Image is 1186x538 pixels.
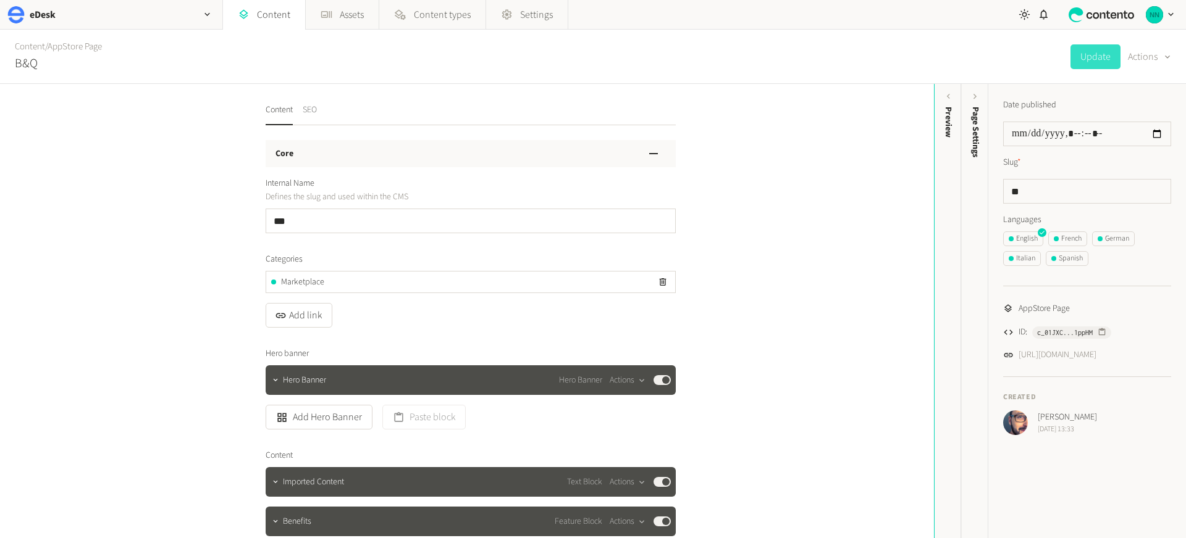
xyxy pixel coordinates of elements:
h2: eDesk [30,7,56,22]
button: Actions [1128,44,1171,69]
img: Nikola Nikolov [1146,6,1163,23]
button: Spanish [1046,251,1088,266]
span: Hero Banner [559,374,602,387]
span: Text Block [567,476,602,489]
span: ID: [1019,326,1027,339]
button: French [1048,231,1087,246]
button: Actions [610,373,646,387]
button: Actions [610,474,646,489]
label: Date published [1003,99,1056,112]
img: eDesk [7,6,25,23]
span: Imported Content [283,476,344,489]
label: Languages [1003,213,1171,226]
a: AppStore Page [48,40,102,53]
button: Add Hero Banner [266,405,372,429]
div: German [1098,233,1129,244]
button: Italian [1003,251,1041,266]
button: Actions [610,514,646,529]
button: Paste block [382,405,466,429]
span: Internal Name [266,177,314,190]
span: / [45,40,48,53]
button: English [1003,231,1043,246]
button: c_01JXC...1ppHM [1032,326,1111,339]
span: Content [266,449,293,462]
button: Add link [266,303,332,328]
div: French [1054,233,1082,244]
span: Benefits [283,515,311,528]
span: Categories [266,253,303,266]
span: c_01JXC...1ppHM [1037,327,1093,338]
label: Slug [1003,156,1021,169]
span: [DATE] 13:33 [1038,424,1097,435]
button: German [1092,231,1135,246]
button: Update [1070,44,1121,69]
span: Marketplace [281,276,324,289]
button: Content [266,104,293,125]
span: AppStore Page [1019,302,1070,315]
button: SEO [303,104,317,125]
span: Settings [520,7,553,22]
span: Feature Block [555,515,602,528]
h2: B&Q [15,54,38,73]
span: Content types [414,7,471,22]
p: Defines the slug and used within the CMS [266,190,547,204]
span: Hero banner [266,347,309,360]
img: Josh Angell [1003,410,1028,435]
span: Page Settings [969,107,982,157]
div: Spanish [1051,253,1083,264]
div: English [1009,233,1038,244]
h3: Core [275,147,293,160]
a: [URL][DOMAIN_NAME] [1019,349,1096,362]
div: Preview [942,107,955,138]
div: Italian [1009,253,1035,264]
h4: Created [1003,392,1171,403]
span: Hero Banner [283,374,326,387]
a: Content [15,40,45,53]
span: [PERSON_NAME] [1038,411,1097,424]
